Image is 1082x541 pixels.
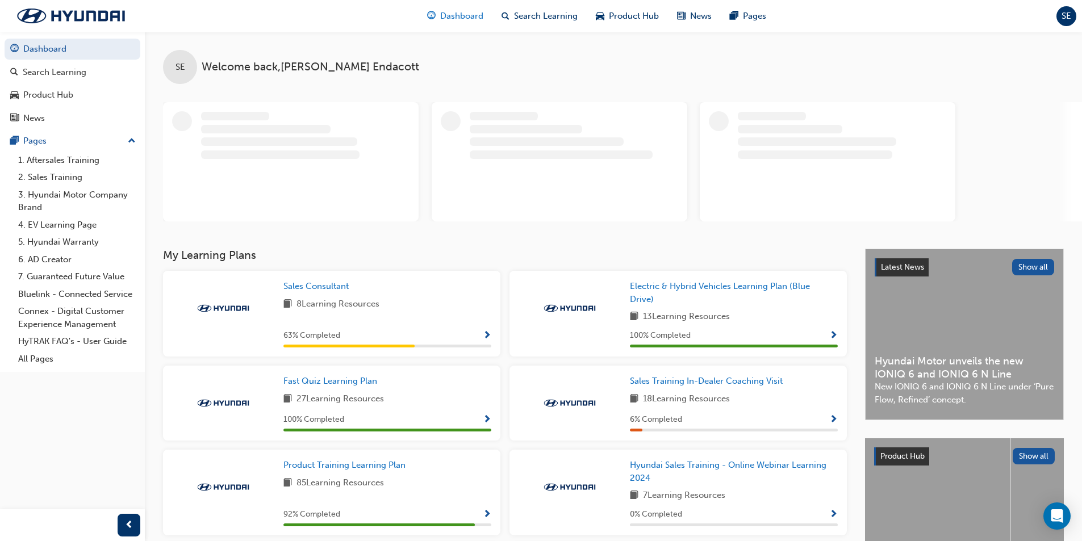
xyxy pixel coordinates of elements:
[14,268,140,286] a: 7. Guaranteed Future Value
[23,66,86,79] div: Search Learning
[296,392,384,406] span: 27 Learning Resources
[514,10,578,23] span: Search Learning
[829,329,838,343] button: Show Progress
[283,375,382,388] a: Fast Quiz Learning Plan
[492,5,587,28] a: search-iconSearch Learning
[5,108,140,129] a: News
[283,281,349,291] span: Sales Consultant
[5,131,140,152] button: Pages
[192,481,254,493] img: Trak
[23,89,73,102] div: Product Hub
[125,518,133,532] span: prev-icon
[483,415,491,425] span: Show Progress
[538,397,601,409] img: Trak
[483,413,491,427] button: Show Progress
[163,249,847,262] h3: My Learning Plans
[630,281,810,304] span: Electric & Hybrid Vehicles Learning Plan (Blue Drive)
[283,392,292,406] span: book-icon
[538,481,601,493] img: Trak
[192,397,254,409] img: Trak
[14,333,140,350] a: HyTRAK FAQ's - User Guide
[630,376,783,386] span: Sales Training In-Dealer Coaching Visit
[630,310,638,324] span: book-icon
[630,375,787,388] a: Sales Training In-Dealer Coaching Visit
[730,9,738,23] span: pages-icon
[596,9,604,23] span: car-icon
[690,10,712,23] span: News
[587,5,668,28] a: car-iconProduct Hub
[829,331,838,341] span: Show Progress
[643,489,725,503] span: 7 Learning Resources
[1012,259,1055,275] button: Show all
[668,5,721,28] a: news-iconNews
[829,508,838,522] button: Show Progress
[875,258,1054,276] a: Latest NewsShow all
[296,297,379,312] span: 8 Learning Resources
[483,510,491,520] span: Show Progress
[14,216,140,234] a: 4. EV Learning Page
[630,280,838,305] a: Electric & Hybrid Vehicles Learning Plan (Blue Drive)
[10,68,18,78] span: search-icon
[630,489,638,503] span: book-icon
[1056,6,1076,26] button: SE
[283,413,344,426] span: 100 % Completed
[283,329,340,342] span: 63 % Completed
[865,249,1064,420] a: Latest NewsShow allHyundai Motor unveils the new IONIQ 6 and IONIQ 6 N LineNew IONIQ 6 and IONIQ ...
[630,460,826,483] span: Hyundai Sales Training - Online Webinar Learning 2024
[875,355,1054,380] span: Hyundai Motor unveils the new IONIQ 6 and IONIQ 6 N Line
[283,508,340,521] span: 92 % Completed
[881,262,924,272] span: Latest News
[14,350,140,368] a: All Pages
[609,10,659,23] span: Product Hub
[10,44,19,54] span: guage-icon
[1062,10,1071,23] span: SE
[483,329,491,343] button: Show Progress
[5,62,140,83] a: Search Learning
[1013,448,1055,464] button: Show all
[875,380,1054,406] span: New IONIQ 6 and IONIQ 6 N Line under ‘Pure Flow, Refined’ concept.
[14,186,140,216] a: 3. Hyundai Motor Company Brand
[14,152,140,169] a: 1. Aftersales Training
[829,413,838,427] button: Show Progress
[128,134,136,149] span: up-icon
[427,9,436,23] span: guage-icon
[630,508,682,521] span: 0 % Completed
[721,5,775,28] a: pages-iconPages
[829,415,838,425] span: Show Progress
[14,303,140,333] a: Connex - Digital Customer Experience Management
[23,112,45,125] div: News
[14,233,140,251] a: 5. Hyundai Warranty
[5,39,140,60] a: Dashboard
[10,90,19,100] span: car-icon
[418,5,492,28] a: guage-iconDashboard
[283,280,353,293] a: Sales Consultant
[483,508,491,522] button: Show Progress
[502,9,509,23] span: search-icon
[630,329,691,342] span: 100 % Completed
[5,85,140,106] a: Product Hub
[283,460,406,470] span: Product Training Learning Plan
[677,9,686,23] span: news-icon
[10,136,19,146] span: pages-icon
[874,447,1055,465] a: Product HubShow all
[192,303,254,314] img: Trak
[538,303,601,314] img: Trak
[283,476,292,490] span: book-icon
[23,135,47,148] div: Pages
[202,61,419,74] span: Welcome back , [PERSON_NAME] Endacott
[14,251,140,269] a: 6. AD Creator
[829,510,838,520] span: Show Progress
[630,392,638,406] span: book-icon
[10,114,19,124] span: news-icon
[643,310,730,324] span: 13 Learning Resources
[880,451,925,461] span: Product Hub
[14,169,140,186] a: 2. Sales Training
[283,297,292,312] span: book-icon
[283,459,410,472] a: Product Training Learning Plan
[440,10,483,23] span: Dashboard
[483,331,491,341] span: Show Progress
[6,4,136,28] img: Trak
[743,10,766,23] span: Pages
